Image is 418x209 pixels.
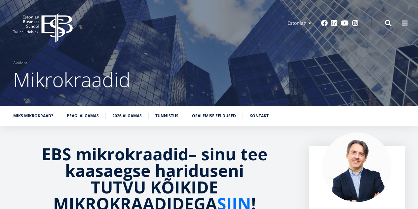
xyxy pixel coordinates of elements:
span: Mikrokraadid [13,66,131,93]
a: Linkedin [331,20,338,26]
a: 2026 algamas [112,113,142,119]
a: Tunnistus [155,113,178,119]
img: Marko Rillo [322,132,392,202]
a: Miks mikrokraad? [13,113,53,119]
strong: EBS mikrokraadid [42,143,189,165]
a: Osalemise eeldused [192,113,236,119]
a: Avaleht [13,60,27,66]
a: Peagi algamas [67,113,99,119]
a: Kontakt [249,113,269,119]
a: Youtube [341,20,349,26]
a: Facebook [321,20,328,26]
strong: – [189,143,197,165]
a: Instagram [352,20,359,26]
